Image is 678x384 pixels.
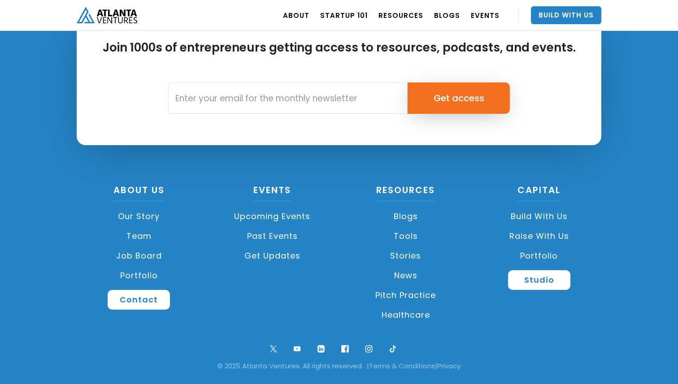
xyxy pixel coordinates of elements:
img: tik tok logo [387,343,399,355]
a: Our Story [77,207,201,226]
img: linkedin logo [315,343,327,355]
a: Past Events [210,226,335,246]
a: Privacy [437,361,461,371]
input: Enter your email for the monthly newsletter [168,82,408,114]
div: © 2025 Atlanta Ventures. All rights reserved. | | [13,362,665,371]
a: Job Board [77,246,201,266]
a: Healthcare [343,305,468,325]
input: Get access [408,82,510,114]
a: Terms & Conditions [369,361,435,371]
a: Events [253,184,291,201]
a: Get Updates [210,246,335,266]
a: Raise with Us [477,226,602,246]
a: RESOURCES [378,3,423,28]
a: Portfolio [477,246,602,266]
a: Contact [108,290,170,310]
img: youtube symbol [291,343,303,355]
a: Blogs [343,207,468,226]
a: Pitch Practice [343,285,468,305]
img: ig symbol [363,343,375,355]
a: Tools [343,226,468,246]
a: Startup 101 [320,3,368,28]
a: ABOUT [283,3,309,28]
a: Stories [343,246,468,266]
a: News [343,266,468,285]
a: Portfolio [77,266,201,285]
a: Team [77,226,201,246]
a: CAPITAL [517,184,561,201]
a: Upcoming Events [210,207,335,226]
a: Build With Us [531,6,601,24]
a: EVENTS [471,3,500,28]
a: Resources [376,184,435,201]
h2: Join 1000s of entrepreneurs getting access to resources, podcasts, and events. [103,40,576,71]
form: Email Form [168,82,510,114]
a: Studio [508,270,570,290]
a: Build with us [477,207,602,226]
img: facebook logo [339,343,351,355]
a: BLOGS [434,3,460,28]
a: About US [113,184,165,201]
